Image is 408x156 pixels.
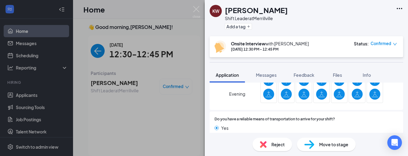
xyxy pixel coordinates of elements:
span: Confirmed [371,41,391,47]
span: Application [216,72,239,78]
div: with [PERSON_NAME] [231,41,309,47]
h1: [PERSON_NAME] [225,5,288,15]
span: Files [333,72,342,78]
span: Evening [229,88,245,99]
span: Feedback [294,72,314,78]
div: Status : [354,41,369,47]
svg: Ellipses [396,5,403,12]
svg: Plus [247,25,250,28]
div: Open Intercom Messenger [387,135,402,150]
div: Shift Leader at Merrillville [225,15,288,21]
span: down [393,42,397,46]
div: [DATE] 12:30 PM - 12:45 PM [231,47,309,52]
span: Reject [271,141,285,148]
span: Yes [221,125,228,131]
span: Info [363,72,371,78]
b: Onsite Interview [231,41,265,46]
span: Do you have a reliable means of transportation to arrive for your shift? [214,116,335,122]
div: KW [212,8,219,14]
button: PlusAdd a tag [225,23,252,30]
span: Messages [256,72,277,78]
span: Move to stage [319,141,348,148]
